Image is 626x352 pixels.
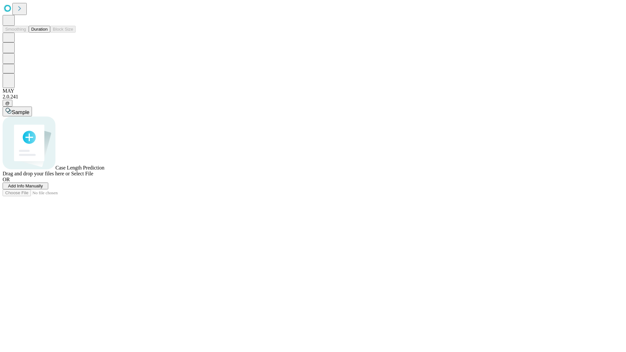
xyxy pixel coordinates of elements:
[50,26,76,33] button: Block Size
[3,177,10,182] span: OR
[8,183,43,188] span: Add Info Manually
[71,171,93,176] span: Select File
[3,100,12,107] button: @
[55,165,104,170] span: Case Length Prediction
[3,26,29,33] button: Smoothing
[12,110,29,115] span: Sample
[3,171,70,176] span: Drag and drop your files here or
[3,183,48,189] button: Add Info Manually
[3,94,623,100] div: 2.0.241
[29,26,50,33] button: Duration
[5,101,10,106] span: @
[3,88,623,94] div: MAY
[3,107,32,116] button: Sample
